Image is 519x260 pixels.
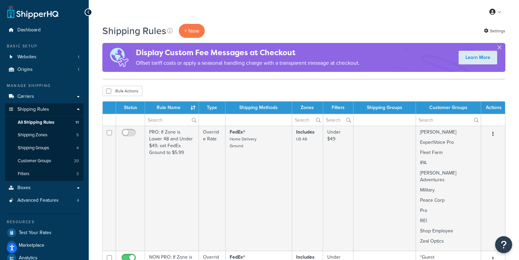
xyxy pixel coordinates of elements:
a: Shipping Groups 4 [5,142,84,154]
a: Filters 3 [5,168,84,180]
span: 11 [75,120,79,125]
li: Shipping Rules [5,103,84,181]
span: Websites [17,54,37,60]
input: Search [323,114,353,126]
li: Origins [5,63,84,76]
td: [PERSON_NAME] [416,126,481,251]
span: Carriers [17,94,34,100]
p: Shop Employee [420,228,477,234]
td: Override Rate [199,126,226,251]
li: All Shipping Rules [5,116,84,129]
button: Open Resource Center [495,236,512,253]
td: Under $49 [323,126,354,251]
a: Dashboard [5,24,84,36]
p: ExpertVoice Pro [420,139,477,146]
th: Filters [323,102,354,114]
th: Type [199,102,226,114]
a: Settings [484,26,505,36]
span: Test Your Rates [19,230,52,236]
input: Search [145,114,199,126]
span: Shipping Groups [18,145,49,151]
span: 20 [74,158,79,164]
span: Shipping Rules [17,107,49,112]
span: Advanced Features [17,198,59,203]
a: Boxes [5,182,84,194]
span: 1 [78,54,79,60]
p: Offset tariff costs or apply a seasonal handling charge with a transparent message at checkout. [136,58,360,68]
span: Dashboard [17,27,41,33]
p: Zeal Optics [420,238,477,245]
small: Home Delivery Ground [230,136,257,149]
th: Zones [292,102,323,114]
input: Search [292,114,322,126]
span: Shipping Zones [18,132,47,138]
span: Marketplace [19,243,44,248]
div: Basic Setup [5,43,84,49]
li: Advanced Features [5,194,84,207]
span: Boxes [17,185,31,191]
span: 4 [77,198,79,203]
a: Carriers [5,90,84,103]
p: Pro [420,207,477,214]
li: Filters [5,168,84,180]
small: US 48 [296,136,307,142]
div: Resources [5,219,84,225]
th: Rule Name : activate to sort column ascending [145,102,199,114]
a: All Shipping Rules 11 [5,116,84,129]
p: [PERSON_NAME] Adventures [420,170,477,183]
a: Websites 1 [5,51,84,63]
span: Origins [17,67,33,73]
button: Bulk Actions [102,86,142,96]
li: Shipping Zones [5,129,84,141]
a: Advanced Features 4 [5,194,84,207]
p: + New [179,24,205,38]
h1: Shipping Rules [102,24,166,37]
li: Customer Groups [5,155,84,167]
a: ShipperHQ Home [7,5,58,19]
a: Customer Groups 20 [5,155,84,167]
span: Filters [18,171,29,177]
a: Marketplace [5,239,84,251]
li: Shipping Groups [5,142,84,154]
p: Fleet Farm [420,149,477,156]
span: All Shipping Rules [18,120,54,125]
p: Peace Corp [420,197,477,204]
span: 3 [76,171,79,177]
a: Learn More [459,51,497,64]
a: Origins 1 [5,63,84,76]
strong: Includes [296,128,315,136]
span: Customer Groups [18,158,51,164]
p: REI [420,217,477,224]
td: PRO: If Zone is Lower 48 and Under $49, set FedEx Ground to $5.99 [145,126,199,251]
th: Shipping Methods [226,102,292,114]
span: 5 [76,132,79,138]
p: IPA [420,159,477,166]
li: Websites [5,51,84,63]
th: Customer Groups [416,102,481,114]
th: Status [116,102,145,114]
th: Actions [481,102,505,114]
input: Search [416,114,481,126]
div: Manage Shipping [5,83,84,89]
a: Shipping Rules [5,103,84,116]
span: 4 [76,145,79,151]
img: duties-banner-06bc72dcb5fe05cb3f9472aba00be2ae8eb53ab6f0d8bb03d382ba314ac3c341.png [102,43,136,72]
span: 1 [78,67,79,73]
th: Shipping Groups [354,102,416,114]
h4: Display Custom Fee Messages at Checkout [136,47,360,58]
a: Test Your Rates [5,227,84,239]
p: Military [420,187,477,194]
a: Shipping Zones 5 [5,129,84,141]
strong: FedEx® [230,128,245,136]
